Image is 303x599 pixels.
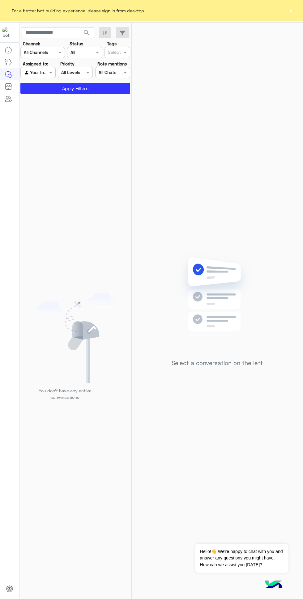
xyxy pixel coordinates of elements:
button: × [288,7,294,14]
span: Hello!👋 We're happy to chat with you and answer any questions you might have. How can we assist y... [195,544,288,573]
span: search [83,29,90,36]
img: 1403182699927242 [2,27,14,38]
label: Priority [60,61,75,67]
p: You don’t have any active conversations [34,387,96,401]
label: Channel: [23,40,40,47]
button: search [79,27,94,40]
div: Select [107,49,121,57]
label: Note mentions [97,61,127,67]
label: Assigned to: [23,61,48,67]
img: empty users [36,293,114,383]
img: no messages [173,252,262,355]
span: For a better bot building experience, please sign in from desktop [12,7,144,14]
label: Status [70,40,83,47]
img: hulul-logo.png [263,574,284,596]
button: Apply Filters [20,83,130,94]
label: Tags [107,40,117,47]
h5: Select a conversation on the left [172,360,263,367]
